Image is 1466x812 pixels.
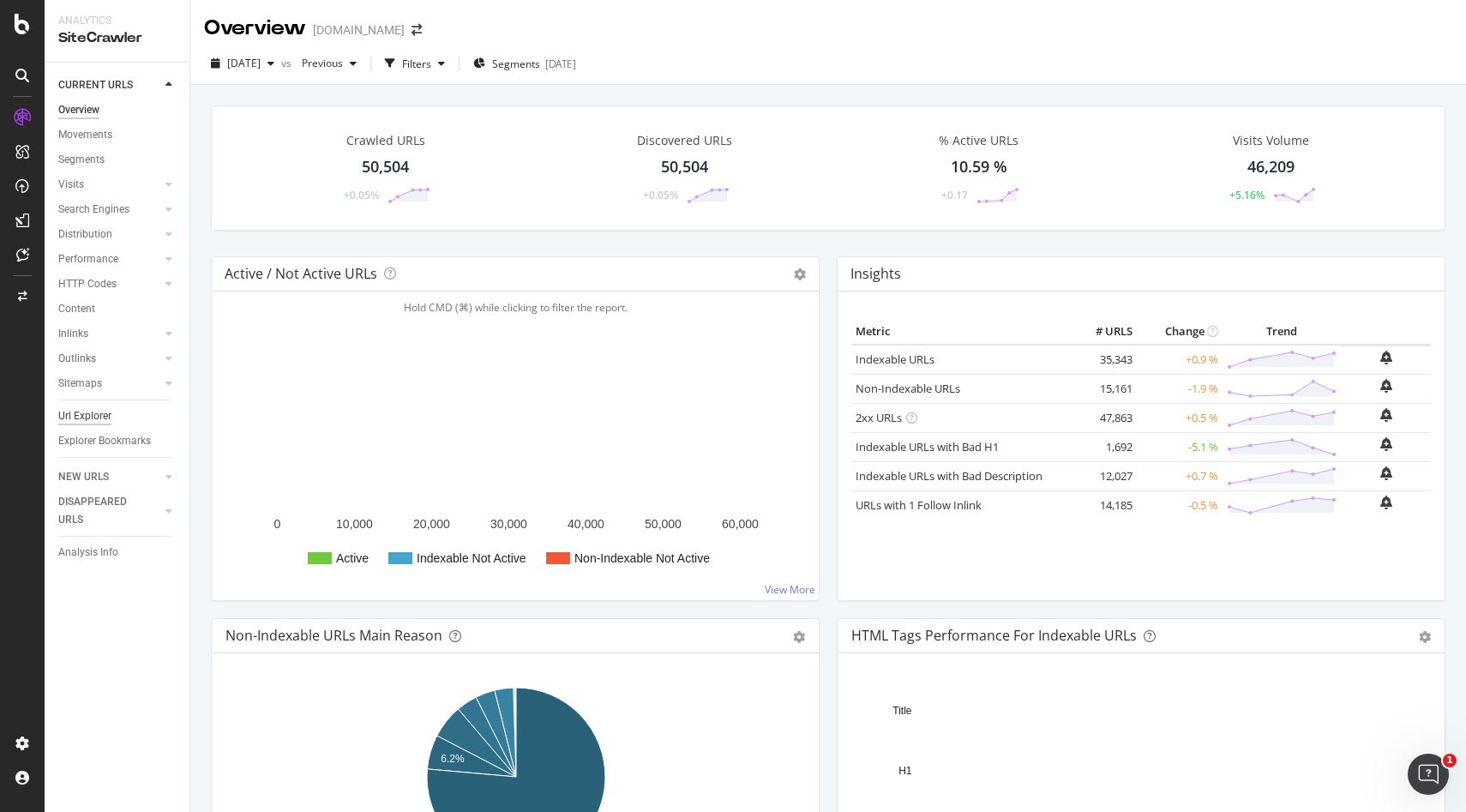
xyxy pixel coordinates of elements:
text: Active [336,551,369,565]
td: 47,863 [1068,403,1137,432]
a: Sitemaps [58,375,160,393]
div: Visits Volume [1233,132,1309,149]
span: Segments [492,57,540,71]
div: bell-plus [1380,408,1392,422]
div: bell-plus [1380,379,1392,393]
div: Analytics [58,14,176,28]
div: Performance [58,250,118,268]
a: Segments [58,151,177,169]
a: Content [58,300,177,318]
div: Mots-clés [216,101,259,112]
td: +0.7 % [1137,461,1223,490]
div: Content [58,300,95,318]
td: +0.9 % [1137,345,1223,375]
td: 1,692 [1068,432,1137,461]
div: Crawled URLs [346,132,425,149]
span: 1 [1443,754,1457,767]
th: # URLS [1068,319,1137,345]
a: Distribution [58,226,160,244]
div: Non-Indexable URLs Main Reason [225,627,442,644]
div: bell-plus [1380,496,1392,509]
a: View More [765,582,815,597]
text: 10,000 [336,517,373,531]
a: Movements [58,126,177,144]
div: HTML Tags Performance for Indexable URLs [851,627,1137,644]
div: Sitemaps [58,375,102,393]
div: bell-plus [1380,351,1392,364]
h4: Active / Not Active URLs [225,262,377,286]
div: Segments [58,151,105,169]
a: 2xx URLs [856,410,902,425]
div: CURRENT URLS [58,76,133,94]
a: NEW URLS [58,468,160,486]
td: -1.9 % [1137,374,1223,403]
a: CURRENT URLS [58,76,160,94]
a: Analysis Info [58,544,177,562]
svg: A chart. [225,319,805,586]
td: -5.1 % [1137,432,1223,461]
text: Non-Indexable Not Active [574,551,710,565]
text: 20,000 [413,517,450,531]
div: +0.17 [941,188,968,202]
button: Segments[DATE] [466,50,583,77]
div: Domaine [90,101,132,112]
th: Trend [1223,319,1341,345]
div: Outlinks [58,350,96,368]
a: Inlinks [58,325,160,343]
td: +0.5 % [1137,403,1223,432]
span: Hold CMD (⌘) while clicking to filter the report. [404,300,628,315]
text: 60,000 [722,517,759,531]
div: arrow-right-arrow-left [412,24,422,36]
div: +0.05% [643,188,678,202]
span: Previous [295,56,343,70]
div: Overview [58,101,99,119]
td: 35,343 [1068,345,1137,375]
text: 0 [274,517,281,531]
div: NEW URLS [58,468,109,486]
th: Metric [851,319,1068,345]
a: Overview [58,101,177,119]
div: Distribution [58,226,112,244]
div: v 4.0.25 [48,27,84,41]
div: 46,209 [1247,156,1295,178]
td: -0.5 % [1137,490,1223,520]
button: Previous [295,50,363,77]
td: 14,185 [1068,490,1137,520]
text: 6.2% [441,753,465,765]
div: 10.59 % [951,156,1007,178]
div: Search Engines [58,201,129,219]
img: tab_domain_overview_orange.svg [71,99,85,113]
div: gear [793,631,805,643]
text: 30,000 [490,517,527,531]
div: Movements [58,126,112,144]
a: DISAPPEARED URLS [58,493,160,529]
th: Change [1137,319,1223,345]
div: % Active URLs [939,132,1018,149]
td: 12,027 [1068,461,1137,490]
a: Indexable URLs with Bad H1 [856,439,999,454]
h4: Insights [850,262,901,286]
a: Indexable URLs with Bad Description [856,468,1042,484]
a: Search Engines [58,201,160,219]
a: Outlinks [58,350,160,368]
a: HTTP Codes [58,275,160,293]
div: DISAPPEARED URLS [58,493,145,529]
div: gear [1419,631,1431,643]
div: Analysis Info [58,544,118,562]
a: Visits [58,176,160,194]
img: tab_keywords_by_traffic_grey.svg [197,99,211,113]
i: Options [794,268,806,280]
div: [DOMAIN_NAME] [313,21,405,39]
div: Visits [58,176,84,194]
text: Indexable Not Active [417,551,526,565]
div: Discovered URLs [637,132,732,149]
span: 2025 Sep. 6th [227,56,261,70]
div: +5.16% [1229,188,1265,202]
a: Explorer Bookmarks [58,432,177,450]
div: Overview [204,14,306,43]
div: +0.05% [344,188,379,202]
div: bell-plus [1380,466,1392,480]
a: Indexable URLs [856,352,934,367]
div: Url Explorer [58,407,111,425]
